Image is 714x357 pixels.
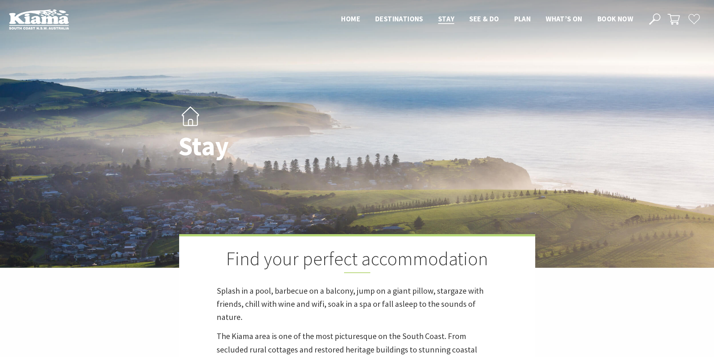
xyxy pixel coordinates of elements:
span: See & Do [469,14,499,23]
h1: Stay [178,131,390,160]
span: Stay [438,14,455,23]
span: Home [341,14,360,23]
span: Plan [514,14,531,23]
h2: Find your perfect accommodation [217,248,498,273]
img: Kiama Logo [9,9,69,30]
span: Destinations [375,14,423,23]
span: What’s On [546,14,582,23]
nav: Main Menu [334,13,641,25]
span: Book now [597,14,633,23]
p: Splash in a pool, barbecue on a balcony, jump on a giant pillow, stargaze with friends, chill wit... [217,284,498,324]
